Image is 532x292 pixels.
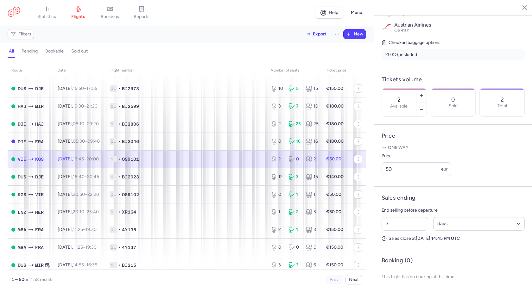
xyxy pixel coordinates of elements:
[122,191,139,198] span: OS9102
[31,6,62,20] a: statistics
[118,227,121,233] span: •
[73,156,84,162] time: 16:45
[394,22,525,28] p: Austrian Airlines
[8,29,34,39] button: Filters
[18,32,31,37] span: Filters
[416,236,460,241] strong: [DATE] 14:45 PM UTC
[73,121,99,127] span: –
[35,103,44,110] span: MIR
[73,227,83,232] time: 11:25
[73,156,99,162] span: –
[73,209,99,214] span: –
[18,191,26,198] span: KGS
[9,48,14,54] h4: all
[86,156,99,162] time: 20:00
[73,262,84,268] time: 14:55
[73,139,100,144] span: –
[382,49,525,60] li: 20 KG, included
[122,262,136,268] span: BJ215
[18,138,26,145] span: DJE
[37,14,56,20] span: statistics
[288,227,301,233] div: 1
[73,86,97,91] span: –
[35,156,44,163] span: KGS
[73,139,85,144] time: 05:30
[118,103,121,109] span: •
[35,226,44,233] span: FRA
[118,209,121,215] span: •
[62,6,94,20] a: flights
[390,104,408,109] label: Available
[85,227,97,232] time: 19:30
[18,244,26,251] span: MBA
[24,277,54,282] span: on 158 results
[22,48,38,54] h4: pending
[18,209,26,216] span: LNZ
[306,121,319,127] div: 25
[326,245,343,250] strong: €150.00
[326,86,343,91] strong: €150.00
[58,262,97,268] span: [DATE],
[73,192,99,197] span: –
[18,173,26,180] span: DUS
[18,156,26,163] span: VIE
[58,209,99,214] span: [DATE],
[54,66,106,75] th: date
[347,7,366,19] button: Menu
[118,85,121,92] span: •
[271,156,283,162] div: 2
[345,275,362,284] button: Next
[58,192,99,197] span: [DATE],
[110,138,117,145] span: 1L
[271,138,283,145] div: 0
[73,103,98,109] span: –
[306,262,319,268] div: 6
[73,103,84,109] time: 19:30
[326,227,343,232] strong: €150.00
[306,156,319,162] div: 2
[86,262,97,268] time: 16:35
[382,269,525,284] p: This flight has no booking at this time.
[35,121,44,127] span: HAJ
[118,174,121,180] span: •
[122,209,136,215] span: XR164
[118,244,121,251] span: •
[73,262,97,268] span: –
[306,138,319,145] div: 16
[288,156,301,162] div: 0
[35,85,44,92] span: DJE
[86,86,97,91] time: 17:55
[110,244,117,251] span: 1L
[122,156,139,162] span: OS9101
[271,121,283,127] div: 2
[35,138,44,145] span: FRA
[73,86,84,91] time: 15:50
[288,121,301,127] div: 23
[382,207,525,214] p: End selling before departure
[122,85,139,92] span: BJ2973
[87,139,100,144] time: 09:40
[58,245,97,250] span: [DATE],
[382,145,525,151] p: One way
[326,262,343,268] strong: €150.00
[382,152,451,160] label: Price
[326,275,343,284] button: Prev.
[58,174,99,179] span: [DATE],
[58,103,98,109] span: [DATE],
[326,156,341,162] strong: €50.00
[306,209,319,215] div: 3
[288,191,301,198] div: 1
[45,48,64,54] h4: bookable
[326,103,344,109] strong: €180.00
[271,262,283,268] div: 3
[87,121,99,127] time: 09:20
[87,192,99,197] time: 22:20
[288,174,301,180] div: 3
[35,244,44,251] span: FRA
[267,66,322,75] th: number of seats
[118,156,121,162] span: •
[306,244,319,251] div: 0
[288,103,301,109] div: 7
[122,227,136,233] span: 4Y135
[271,174,283,180] div: 12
